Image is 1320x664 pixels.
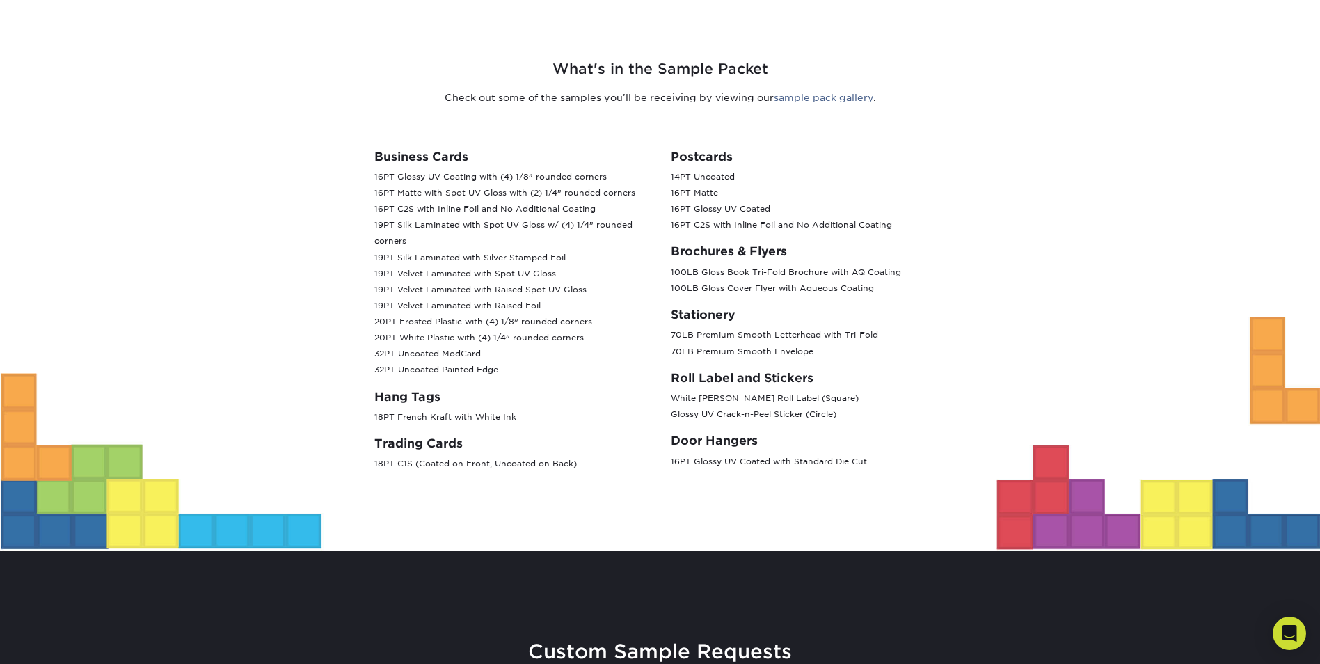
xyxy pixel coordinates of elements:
[671,390,946,422] p: White [PERSON_NAME] Roll Label (Square) Glossy UV Crack-n-Peel Sticker (Circle)
[1273,617,1306,650] div: Open Intercom Messenger
[374,150,650,164] h3: Business Cards
[381,640,939,664] h3: Custom Sample Requests
[671,150,946,164] h3: Postcards
[374,390,650,404] h3: Hang Tags
[374,456,650,472] p: 18PT C1S (Coated on Front, Uncoated on Back)
[671,454,946,470] p: 16PT Glossy UV Coated with Standard Die Cut
[671,327,946,359] p: 70LB Premium Smooth Letterhead with Tri-Fold 70LB Premium Smooth Envelope
[671,169,946,234] p: 14PT Uncoated 16PT Matte 16PT Glossy UV Coated 16PT C2S with Inline Foil and No Additional Coating
[374,169,650,379] p: 16PT Glossy UV Coating with (4) 1/8” rounded corners 16PT Matte with Spot UV Gloss with (2) 1/4” ...
[374,436,650,450] h3: Trading Cards
[253,58,1067,80] h2: What's in the Sample Packet
[671,434,946,448] h3: Door Hangers
[671,371,946,385] h3: Roll Label and Stickers
[671,244,946,258] h3: Brochures & Flyers
[374,409,650,425] p: 18PT French Kraft with White Ink
[671,264,946,297] p: 100LB Gloss Book Tri-Fold Brochure with AQ Coating 100LB Gloss Cover Flyer with Aqueous Coating
[671,308,946,322] h3: Stationery
[253,90,1067,104] p: Check out some of the samples you’ll be receiving by viewing our .
[774,92,873,103] a: sample pack gallery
